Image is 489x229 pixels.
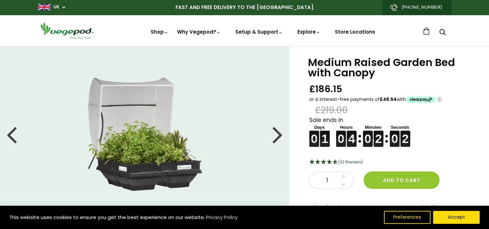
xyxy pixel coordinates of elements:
figure: 0 [363,131,373,139]
div: 4.66 Stars - 32 Reviews [309,158,473,167]
a: UK [53,4,59,10]
img: gb_large.png [38,4,51,10]
figure: 1 [320,131,330,139]
h1: Medium Raised Garden Bed with Canopy [308,57,473,78]
img: Medium Raised Garden Bed with Canopy [87,78,202,191]
button: Add to cart [364,171,440,189]
figure: 2 [400,131,410,139]
a: Shop [151,28,169,35]
span: Vegecover Protective Canopy [367,203,416,218]
figure: 0 [390,131,399,139]
span: This website uses cookies to ensure you get the best experience on our website. [9,214,205,221]
span: Self Watering Wicking Beds [425,203,470,218]
span: £186.15 [309,83,342,95]
a: Search [439,29,446,36]
span: 1m x 1m of Growing Space [315,203,357,218]
span: £219.00 [315,104,348,116]
a: Explore [297,28,321,35]
a: Why Vegepod? [177,28,221,35]
figure: 0 [309,131,319,139]
span: 1 [316,176,338,185]
div: Sale ends in [309,116,473,147]
figure: 2 [374,131,383,139]
figure: 4 [347,131,356,139]
button: Preferences [384,211,431,224]
img: Vegepod [38,21,96,40]
a: Privacy Policy (opens in a new tab) [205,212,239,223]
a: Decrease quantity by 1 [340,180,347,189]
a: Increase quantity by 1 [340,172,347,180]
a: Store Locations [335,28,375,35]
a: Setup & Support [235,28,283,35]
span: 4.66 Stars - 32 Reviews [338,159,363,165]
button: Accept [433,211,480,224]
figure: 0 [336,131,346,139]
